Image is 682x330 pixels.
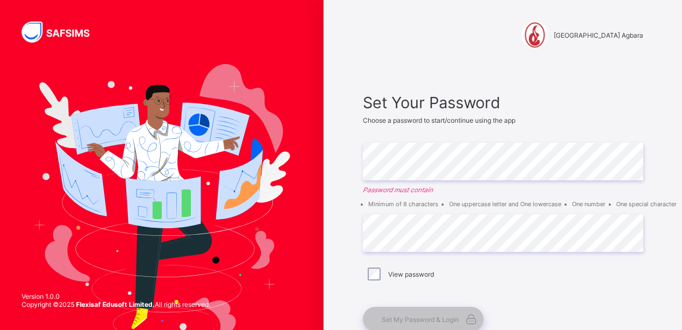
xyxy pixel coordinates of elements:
[22,22,102,43] img: SAFSIMS Logo
[368,200,438,208] li: Minimum of 8 characters
[572,200,605,208] li: One number
[616,200,677,208] li: One special character
[22,300,210,308] span: Copyright © 2025 All rights reserved.
[449,200,561,208] li: One uppercase letter and One lowercase
[388,270,434,278] label: View password
[363,116,515,124] span: Choose a password to start/continue using the app
[363,186,643,194] em: Password must contain
[521,22,548,48] img: Corona Secondary School Agbara
[363,93,643,112] span: Set Your Password
[22,292,210,300] span: Version 1.0.0
[554,31,643,39] span: [GEOGRAPHIC_DATA] Agbara
[382,315,459,324] span: Set My Password & Login
[76,300,155,308] strong: Flexisaf Edusoft Limited.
